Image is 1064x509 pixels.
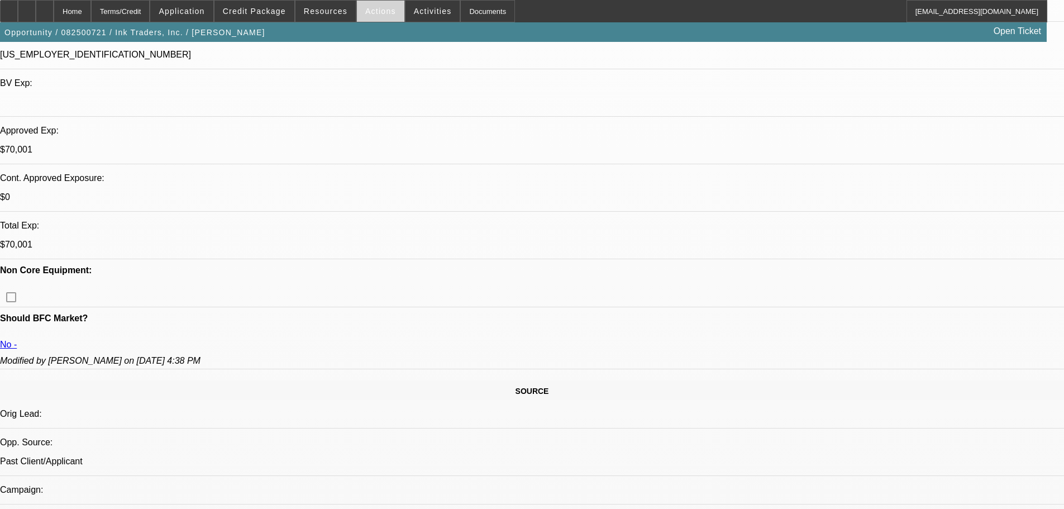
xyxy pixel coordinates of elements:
span: SOURCE [516,387,549,396]
span: Resources [304,7,347,16]
button: Credit Package [214,1,294,22]
span: Credit Package [223,7,286,16]
button: Actions [357,1,404,22]
span: Application [159,7,204,16]
button: Activities [405,1,460,22]
a: Open Ticket [989,22,1046,41]
button: Resources [295,1,356,22]
button: Application [150,1,213,22]
span: Activities [414,7,452,16]
span: Actions [365,7,396,16]
span: Opportunity / 082500721 / Ink Traders, Inc. / [PERSON_NAME] [4,28,265,37]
